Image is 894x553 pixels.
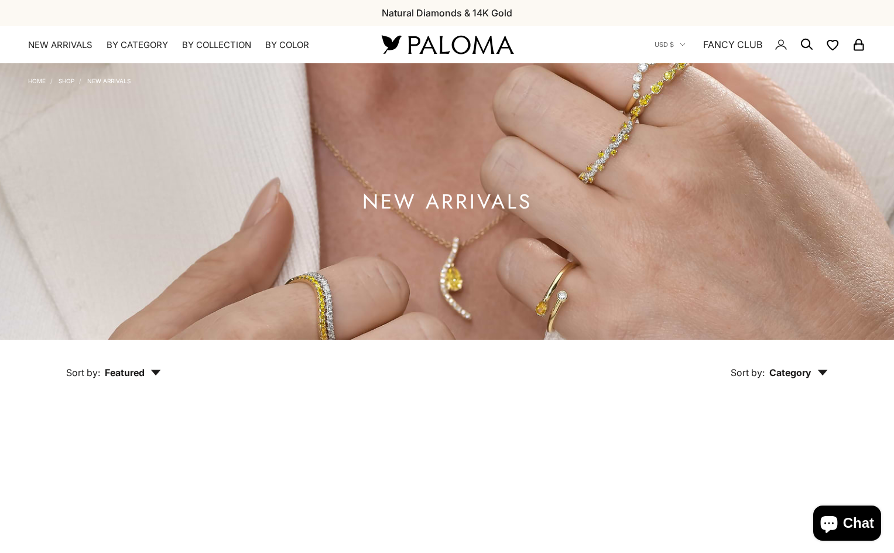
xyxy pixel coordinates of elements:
[39,340,188,389] button: Sort by: Featured
[655,39,686,50] button: USD $
[731,367,765,378] span: Sort by:
[182,39,251,51] summary: By Collection
[769,367,828,378] span: Category
[810,506,885,544] inbox-online-store-chat: Shopify online store chat
[28,39,93,51] a: NEW ARRIVALS
[265,39,309,51] summary: By Color
[28,39,354,51] nav: Primary navigation
[66,367,100,378] span: Sort by:
[655,26,866,63] nav: Secondary navigation
[107,39,168,51] summary: By Category
[704,340,855,389] button: Sort by: Category
[105,367,161,378] span: Featured
[362,194,532,209] h1: NEW ARRIVALS
[28,75,131,84] nav: Breadcrumb
[703,37,762,52] a: FANCY CLUB
[382,5,512,21] p: Natural Diamonds & 14K Gold
[28,77,46,84] a: Home
[87,77,131,84] a: NEW ARRIVALS
[655,39,674,50] span: USD $
[59,77,74,84] a: Shop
